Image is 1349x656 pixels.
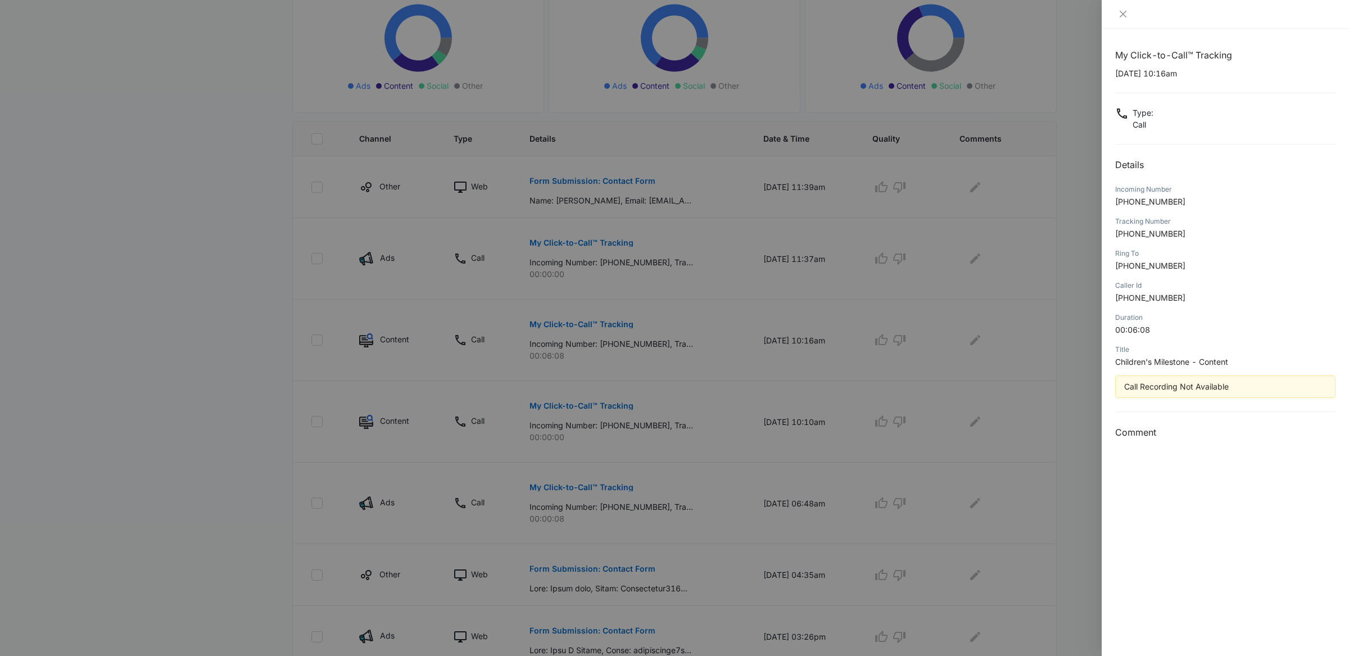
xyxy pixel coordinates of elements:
[1115,248,1336,259] div: Ring To
[1124,381,1327,393] div: Call Recording Not Available
[1115,184,1336,194] div: Incoming Number
[1115,313,1336,323] div: Duration
[1115,229,1185,238] span: [PHONE_NUMBER]
[1115,67,1336,79] p: [DATE] 10:16am
[1115,197,1185,206] span: [PHONE_NUMBER]
[1119,10,1128,19] span: close
[1115,345,1336,355] div: Title
[1115,9,1131,19] button: Close
[1115,426,1336,439] h3: Comment
[1115,48,1336,62] h1: My Click-to-Call™ Tracking
[1115,216,1336,227] div: Tracking Number
[1115,293,1185,302] span: [PHONE_NUMBER]
[1115,357,1228,367] span: Children's Milestone - Content
[1133,119,1153,130] p: Call
[1133,107,1153,119] p: Type :
[1115,261,1185,270] span: [PHONE_NUMBER]
[1115,325,1150,334] span: 00:06:08
[1115,281,1336,291] div: Caller Id
[1115,158,1336,171] h2: Details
